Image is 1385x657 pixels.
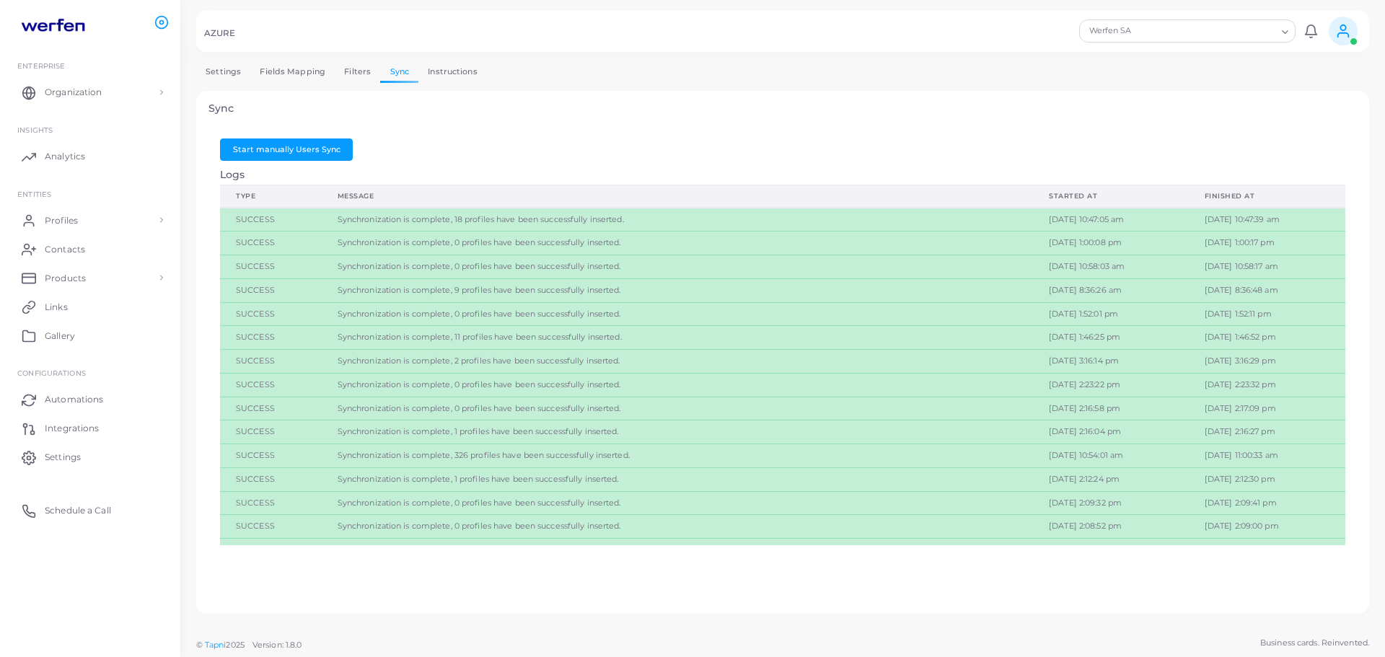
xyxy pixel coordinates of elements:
td: [DATE] 10:54:01 am [1033,444,1189,468]
a: Fields Mapping [250,61,335,82]
span: Profiles [45,214,78,227]
span: INSIGHTS [17,125,53,134]
td: Synchronization is complete, 0 profiles have been successfully inserted. [322,255,1033,279]
span: Version: 1.8.0 [252,640,302,650]
div: Message [338,191,1017,201]
td: Synchronization is complete, 1 profiles have been successfully inserted. [322,420,1033,444]
td: [DATE] 2:09:41 pm [1189,491,1345,515]
td: SUCCESS [220,444,322,468]
td: [DATE] 10:47:39 am [1189,208,1345,232]
td: [DATE] 1:46:52 pm [1189,326,1345,350]
span: Integrations [45,422,99,435]
td: SUCCESS [220,350,322,374]
td: [DATE] 9:40:04 am [1033,539,1189,563]
span: Links [45,301,68,314]
td: [DATE] 1:52:01 pm [1033,302,1189,326]
span: Settings [45,451,81,464]
a: Contacts [11,234,170,263]
div: Search for option [1079,19,1296,43]
td: [DATE] 1:46:25 pm [1033,326,1189,350]
td: [DATE] 11:00:33 am [1189,444,1345,468]
td: [DATE] 8:36:26 am [1033,278,1189,302]
td: [DATE] 2:12:24 pm [1033,467,1189,491]
a: Links [11,292,170,321]
span: 2025 [226,639,244,651]
td: Synchronization is complete, 326 profiles have been successfully inserted. [322,444,1033,468]
a: Settings [196,61,250,82]
td: [DATE] 10:47:05 am [1033,208,1189,232]
td: SUCCESS [220,373,322,397]
td: [DATE] 8:36:48 am [1189,278,1345,302]
span: Contacts [45,243,85,256]
td: Synchronization is complete, 0 profiles have been successfully inserted. [322,373,1033,397]
td: [DATE] 1:00:17 pm [1189,232,1345,255]
td: SUCCESS [220,539,322,563]
a: Products [11,263,170,292]
input: Search for option [1193,23,1276,39]
a: Instructions [418,61,487,82]
td: SUCCESS [220,326,322,350]
td: SUCCESS [220,255,322,279]
td: SUCCESS [220,420,322,444]
td: [DATE] 9:40:11 am [1189,539,1345,563]
a: Settings [11,443,170,472]
td: Synchronization is complete, 0 profiles have been successfully inserted. [322,491,1033,515]
img: logo [13,14,93,40]
a: Analytics [11,142,170,171]
h4: Sync [208,102,1358,115]
td: [DATE] 10:58:17 am [1189,255,1345,279]
td: Synchronization is complete, 18 profiles have been successfully inserted. [322,208,1033,232]
td: SUCCESS [220,467,322,491]
td: [DATE] 2:23:32 pm [1189,373,1345,397]
td: SUCCESS [220,232,322,255]
td: SUCCESS [220,397,322,420]
span: Products [45,272,86,285]
div: Type [236,191,306,201]
td: Synchronization is complete, 0 profiles have been successfully inserted. [322,515,1033,539]
td: Synchronization is complete, 1 profiles have been successfully inserted. [322,539,1033,563]
td: SUCCESS [220,302,322,326]
a: Organization [11,78,170,107]
span: Business cards. Reinvented. [1260,637,1369,649]
td: SUCCESS [220,208,322,232]
a: Tapni [205,640,227,650]
td: Synchronization is complete, 11 profiles have been successfully inserted. [322,326,1033,350]
td: SUCCESS [220,491,322,515]
span: Gallery [45,330,75,343]
td: [DATE] 1:00:08 pm [1033,232,1189,255]
span: Organization [45,86,102,99]
a: Integrations [11,414,170,443]
td: [DATE] 2:16:27 pm [1189,420,1345,444]
td: [DATE] 2:09:32 pm [1033,491,1189,515]
span: Analytics [45,150,85,163]
a: Sync [380,61,418,82]
a: Schedule a Call [11,496,170,525]
span: Werfen SA [1087,24,1192,38]
td: Synchronization is complete, 2 profiles have been successfully inserted. [322,350,1033,374]
button: Start manually Users Sync [220,138,353,160]
div: Finished at [1205,191,1329,201]
td: [DATE] 2:23:22 pm [1033,373,1189,397]
a: Filters [335,61,380,82]
td: Synchronization is complete, 1 profiles have been successfully inserted. [322,467,1033,491]
td: [DATE] 2:09:00 pm [1189,515,1345,539]
a: Profiles [11,206,170,234]
td: [DATE] 3:16:14 pm [1033,350,1189,374]
td: SUCCESS [220,515,322,539]
td: Synchronization is complete, 0 profiles have been successfully inserted. [322,232,1033,255]
td: [DATE] 2:16:04 pm [1033,420,1189,444]
span: Schedule a Call [45,504,111,517]
h5: AZURE [204,28,236,38]
span: Enterprise [17,61,65,70]
span: © [196,639,302,651]
td: [DATE] 3:16:29 pm [1189,350,1345,374]
td: [DATE] 2:16:58 pm [1033,397,1189,420]
h4: Logs [220,169,1345,181]
div: Started at [1049,191,1173,201]
td: [DATE] 10:58:03 am [1033,255,1189,279]
a: Gallery [11,321,170,350]
td: [DATE] 2:08:52 pm [1033,515,1189,539]
td: Synchronization is complete, 9 profiles have been successfully inserted. [322,278,1033,302]
span: Automations [45,393,103,406]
